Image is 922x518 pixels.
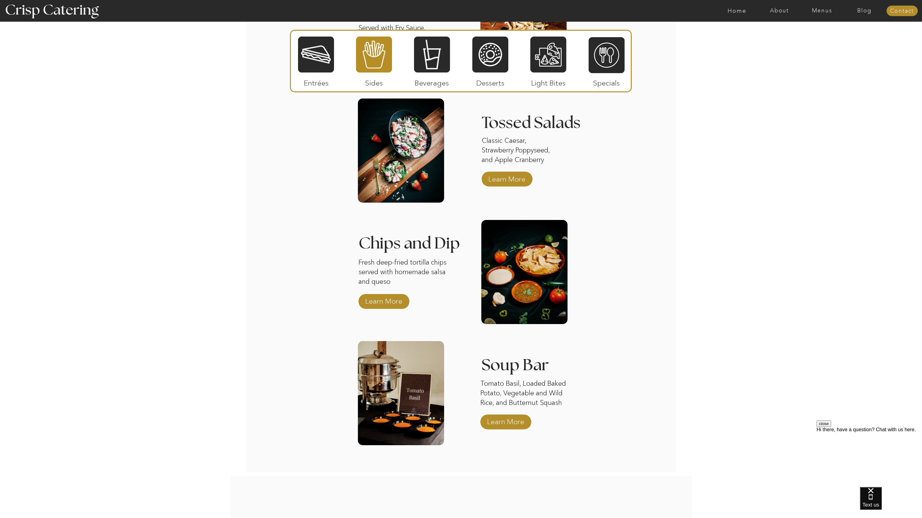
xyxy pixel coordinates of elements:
[801,8,843,14] a: Menus
[716,8,758,14] a: Home
[843,8,886,14] a: Blog
[817,420,922,495] iframe: podium webchat widget prompt
[860,487,922,518] iframe: podium webchat widget bubble
[480,379,576,409] p: Tomato Basil, Loaded Baked Potato, Vegetable and Wild Rice, and Butternut Squash
[296,72,337,90] p: Entrées
[482,357,589,376] h3: Soup Bar
[886,8,918,14] a: Contact
[470,72,511,90] p: Desserts
[359,258,449,288] p: Fresh deep-fried tortilla chips served with homemade salsa and queso
[363,291,404,309] a: Learn More
[758,8,801,14] a: About
[411,72,452,90] p: Beverages
[482,115,588,130] h3: Tossed Salads
[586,72,627,90] p: Specials
[486,169,528,187] a: Learn More
[359,235,465,243] h3: Chips and Dip
[485,411,526,429] a: Learn More
[359,23,438,53] p: Served with Fry Sauce, Kalamata, and Lemon Aioli sauces
[528,72,569,90] p: Light Bites
[353,72,394,90] p: Sides
[482,136,559,166] p: Classic Caesar, Strawberry Poppyseed, and Apple Cranberry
